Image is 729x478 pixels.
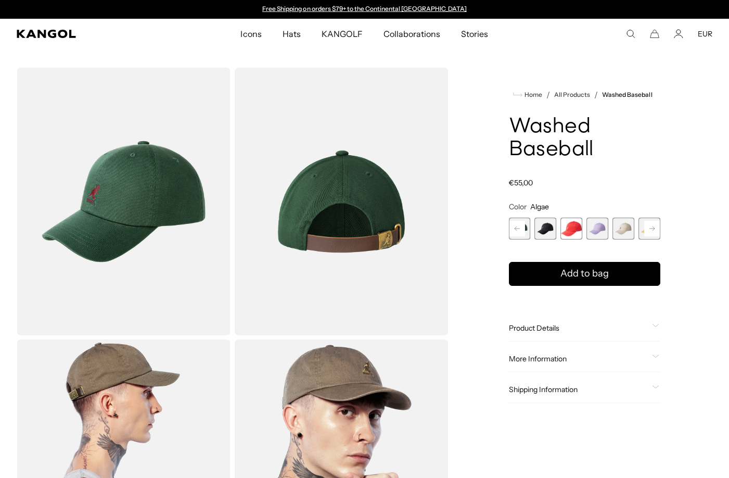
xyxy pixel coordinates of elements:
[272,19,311,49] a: Hats
[602,91,652,98] a: Washed Baseball
[674,29,683,39] a: Account
[322,19,363,49] span: KANGOLF
[509,262,660,286] button: Add to bag
[509,218,531,240] label: Algae
[650,29,659,39] button: Cart
[698,29,712,39] button: EUR
[311,19,373,49] a: KANGOLF
[240,19,261,49] span: Icons
[509,385,648,394] span: Shipping Information
[522,91,542,98] span: Home
[258,5,472,14] div: Announcement
[509,89,660,101] nav: breadcrumbs
[560,267,609,281] span: Add to bag
[509,323,648,333] span: Product Details
[542,89,550,101] li: /
[535,218,557,240] div: 3 of 14
[513,90,542,99] a: Home
[590,89,598,101] li: /
[230,19,272,49] a: Icons
[626,29,635,39] summary: Search here
[258,5,472,14] slideshow-component: Announcement bar
[451,19,498,49] a: Stories
[612,218,634,240] div: 6 of 14
[638,218,660,240] div: 7 of 14
[554,91,590,98] a: All Products
[509,116,660,161] h1: Washed Baseball
[17,68,231,335] img: color-algae
[560,218,582,240] label: Cherry Glow
[509,218,531,240] div: 2 of 14
[530,202,549,211] span: Algae
[283,19,301,49] span: Hats
[235,68,449,335] img: color-algae
[638,218,660,240] label: Lemon Sorbet
[612,218,634,240] label: Khaki
[262,5,467,12] a: Free Shipping on orders $79+ to the Continental [GEOGRAPHIC_DATA]
[509,354,648,363] span: More Information
[560,218,582,240] div: 4 of 14
[509,178,533,187] span: €55,00
[258,5,472,14] div: 1 of 2
[383,19,440,49] span: Collaborations
[586,218,608,240] div: 5 of 14
[586,218,608,240] label: Iced Lilac
[535,218,557,240] label: Black
[461,19,488,49] span: Stories
[509,202,527,211] span: Color
[17,30,159,38] a: Kangol
[373,19,451,49] a: Collaborations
